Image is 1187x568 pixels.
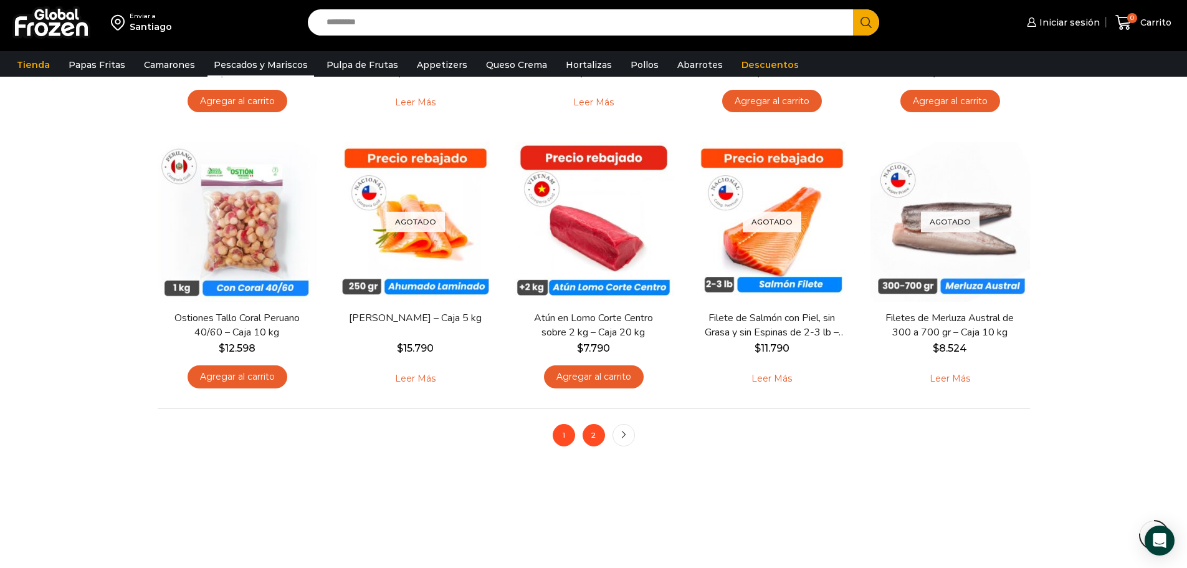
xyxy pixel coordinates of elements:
[480,53,553,77] a: Queso Crema
[743,211,801,232] p: Agotado
[396,67,434,79] bdi: 10.790
[578,67,609,79] bdi: 2.616
[577,342,583,354] span: $
[62,53,131,77] a: Papas Fritas
[320,53,404,77] a: Pulpa de Frutas
[554,90,633,116] a: Leé más sobre “Surtido de Mariscos - Bronze - Caja 10 kg”
[207,53,314,77] a: Pescados y Mariscos
[396,67,403,79] span: $
[522,311,665,340] a: Atún en Lomo Corte Centro sobre 2 kg – Caja 20 kg
[671,53,729,77] a: Abarrotes
[11,53,56,77] a: Tienda
[700,311,843,340] a: Filete de Salmón con Piel, sin Grasa y sin Espinas de 2-3 lb – Premium – Caja 10 kg
[376,90,455,116] a: Leé más sobre “Filete de Salmón sin Piel, sin Grasa y sin Espinas – Caja 10 Kg”
[188,365,287,388] a: Agregar al carrito: “Ostiones Tallo Coral Peruano 40/60 - Caja 10 kg”
[624,53,665,77] a: Pollos
[931,67,937,79] span: $
[755,342,789,354] bdi: 11.790
[111,12,130,33] img: address-field-icon.svg
[933,342,967,354] bdi: 8.524
[931,67,969,79] bdi: 12.890
[910,365,989,392] a: Leé más sobre “Filetes de Merluza Austral de 300 a 700 gr - Caja 10 kg”
[578,67,584,79] span: $
[577,342,610,354] bdi: 7.790
[219,67,256,79] bdi: 10.590
[544,365,644,388] a: Agregar al carrito: “Atún en Lomo Corte Centro sobre 2 kg - Caja 20 kg”
[755,342,761,354] span: $
[165,311,308,340] a: Ostiones Tallo Coral Peruano 40/60 – Caja 10 kg
[1024,10,1100,35] a: Iniciar sesión
[219,67,225,79] span: $
[411,53,474,77] a: Appetizers
[583,424,605,446] a: 2
[722,90,822,113] a: Agregar al carrito: “Ostiones Media Concha Peruano 30/40 - Caja 10 kg”
[397,342,403,354] span: $
[1127,13,1137,23] span: 0
[732,365,811,392] a: Leé más sobre “Filete de Salmón con Piel, sin Grasa y sin Espinas de 2-3 lb - Premium - Caja 10 kg”
[560,53,618,77] a: Hortalizas
[735,53,805,77] a: Descuentos
[1145,526,1175,556] div: Open Intercom Messenger
[921,211,980,232] p: Agotado
[376,365,455,392] a: Leé más sobre “Salmón Ahumado Laminado - Caja 5 kg”
[1036,16,1100,29] span: Iniciar sesión
[219,342,255,354] bdi: 12.598
[553,424,575,446] span: 1
[386,211,445,232] p: Agotado
[1112,8,1175,37] a: 0 Carrito
[138,53,201,77] a: Camarones
[755,67,789,79] bdi: 11.140
[130,21,172,33] div: Santiago
[755,67,761,79] span: $
[878,311,1021,340] a: Filetes de Merluza Austral de 300 a 700 gr – Caja 10 kg
[130,12,172,21] div: Enviar a
[853,9,879,36] button: Search button
[900,90,1000,113] a: Agregar al carrito: “Ostiones Tallo Coral Peruano 30/40 - Caja 10 kg”
[188,90,287,113] a: Agregar al carrito: “Filete de Salmón con Piel, sin Grasa y sin Espinas 1-2 lb – Caja 10 Kg”
[397,342,434,354] bdi: 15.790
[1137,16,1171,29] span: Carrito
[933,342,939,354] span: $
[343,311,487,325] a: [PERSON_NAME] – Caja 5 kg
[219,342,225,354] span: $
